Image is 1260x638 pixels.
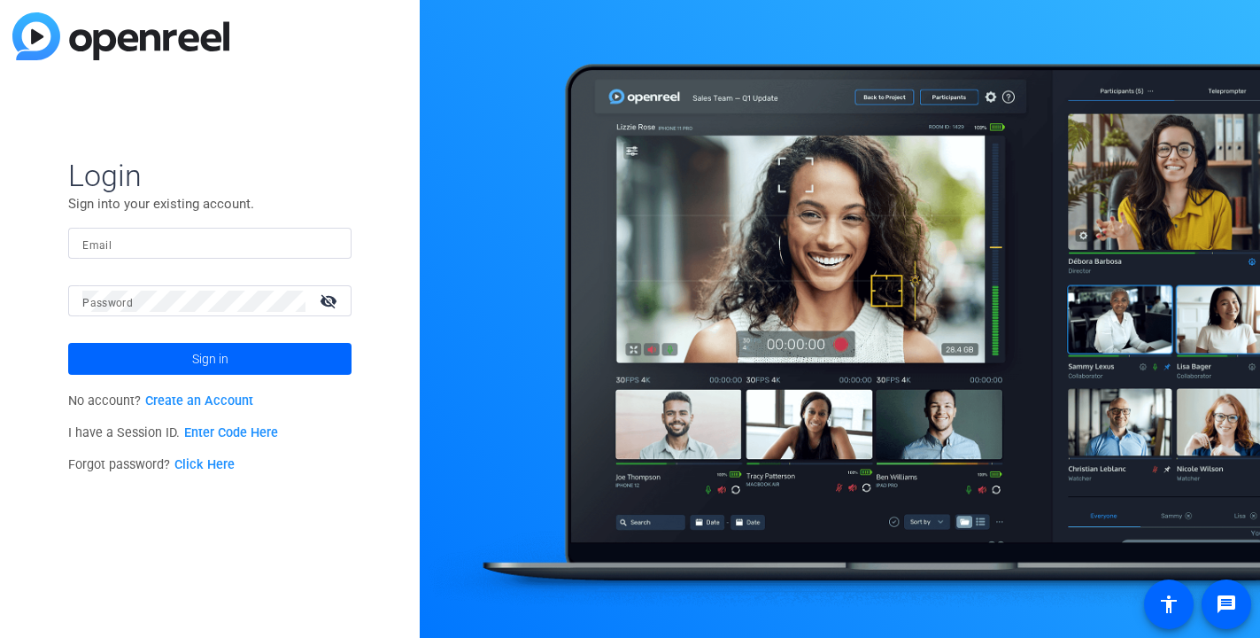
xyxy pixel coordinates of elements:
span: Sign in [192,337,228,381]
mat-label: Password [82,297,133,309]
input: Enter Email Address [82,233,337,254]
mat-icon: message [1216,594,1237,615]
mat-icon: accessibility [1158,594,1179,615]
span: Forgot password? [68,457,235,472]
a: Click Here [174,457,235,472]
span: No account? [68,393,253,408]
a: Create an Account [145,393,253,408]
span: Login [68,157,352,194]
mat-icon: visibility_off [309,288,352,314]
p: Sign into your existing account. [68,194,352,214]
mat-label: Email [82,239,112,252]
a: Enter Code Here [184,425,278,440]
img: blue-gradient.svg [12,12,229,60]
button: Sign in [68,343,352,375]
span: I have a Session ID. [68,425,278,440]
